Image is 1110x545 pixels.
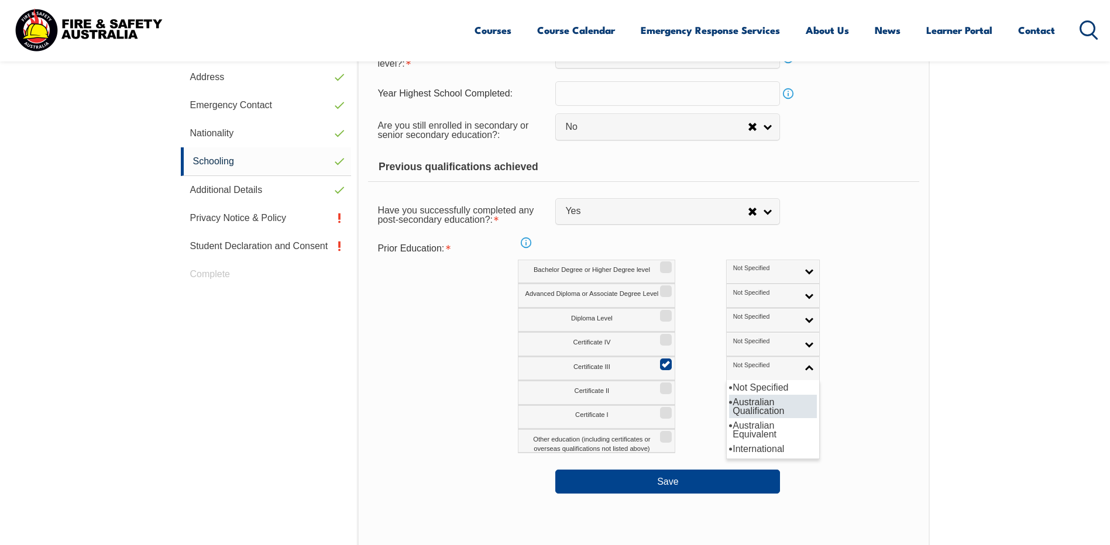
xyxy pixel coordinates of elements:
button: Save [555,470,780,493]
a: Schooling [181,147,352,176]
span: Are you still enrolled in secondary or senior secondary education?: [377,120,528,140]
a: About Us [806,15,849,46]
label: Bachelor Degree or Higher Degree level [518,260,675,284]
label: Advanced Diploma or Associate Degree Level [518,284,675,308]
span: Not Specified [733,337,798,346]
div: Year Highest School Completed: [368,82,555,105]
li: Australian Equivalent [729,418,817,441]
div: Have you successfully completed any post-secondary education? is required. [368,198,555,230]
span: Not Specified [733,313,798,321]
label: Diploma Level [518,308,675,332]
a: Learner Portal [926,15,992,46]
label: Certificate III [518,357,675,381]
a: News [875,15,901,46]
label: Other education (including certificates or overseas qualifications not listed above) [518,429,675,453]
a: Info [518,234,534,251]
input: YYYY [555,81,780,106]
label: Certificate IV [518,332,675,356]
li: Not Specified [729,380,817,395]
a: Emergency Response Services [641,15,780,46]
a: Privacy Notice & Policy [181,204,352,232]
li: International [729,441,817,456]
a: Student Declaration and Consent [181,232,352,260]
span: Yes [565,205,748,218]
a: Emergency Contact [181,91,352,119]
li: Australian Qualification [729,395,817,418]
span: Have you successfully completed any post-secondary education?: [377,205,534,225]
a: Address [181,63,352,91]
a: Courses [475,15,511,46]
span: Not Specified [733,289,798,297]
a: Nationality [181,119,352,147]
span: No [565,121,748,133]
a: Contact [1018,15,1055,46]
label: Certificate II [518,381,675,405]
div: Prior Education is required. [368,237,555,260]
div: Previous qualifications achieved [368,153,919,182]
a: Course Calendar [537,15,615,46]
span: Not Specified [733,264,798,272]
label: Certificate I [518,405,675,429]
a: Info [780,85,796,102]
a: Additional Details [181,176,352,204]
span: Not Specified [733,361,798,370]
